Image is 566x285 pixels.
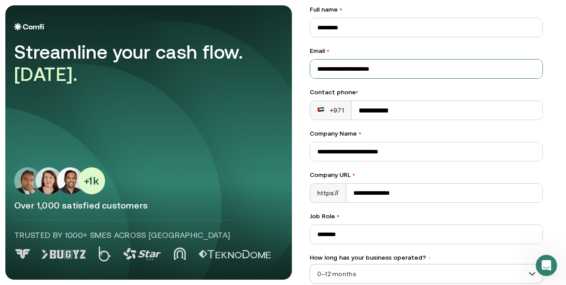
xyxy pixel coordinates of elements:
[310,129,543,138] label: Company Name
[428,255,431,261] span: •
[310,212,543,221] label: Job Role
[327,47,329,54] span: •
[198,250,271,259] img: Logo 5
[98,246,111,261] img: Logo 2
[14,200,283,211] p: Over 1,000 satisfied customers
[337,213,340,220] span: •
[356,88,358,96] span: •
[352,171,355,178] span: •
[14,249,31,259] img: Logo 0
[340,6,342,13] span: •
[310,170,543,180] label: Company URL
[14,23,44,30] img: Logo
[359,130,361,137] span: •
[310,46,543,56] label: Email
[14,64,77,85] span: [DATE].
[310,184,346,202] div: https://
[14,41,263,86] div: Streamline your cash flow.
[310,5,543,14] label: Full name
[536,255,557,276] iframe: Intercom live chat
[174,247,186,260] img: Logo 4
[41,250,86,259] img: Logo 1
[310,88,543,97] div: Contact phone
[317,106,344,115] div: +971
[14,229,234,241] p: Trusted by 1000+ SMEs across [GEOGRAPHIC_DATA]
[123,248,161,260] img: Logo 3
[310,267,542,281] span: 0–12 months
[310,253,543,262] label: How long has your business operated?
